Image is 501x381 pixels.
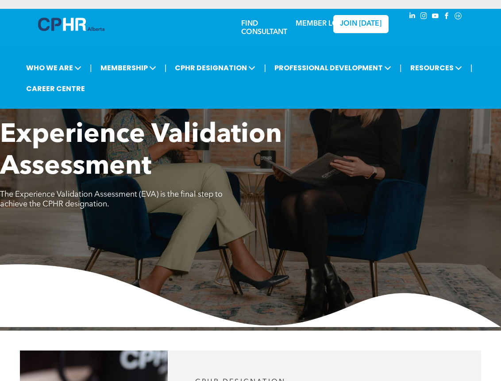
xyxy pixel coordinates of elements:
[90,59,92,77] li: |
[470,59,473,77] li: |
[264,59,266,77] li: |
[23,60,84,76] span: WHO WE ARE
[407,11,417,23] a: linkedin
[340,20,382,28] span: JOIN [DATE]
[442,11,451,23] a: facebook
[38,18,104,31] img: A blue and white logo for cp alberta
[98,60,159,76] span: MEMBERSHIP
[419,11,428,23] a: instagram
[23,80,88,97] a: CAREER CENTRE
[272,60,394,76] span: PROFESSIONAL DEVELOPMENT
[333,15,389,33] a: JOIN [DATE]
[453,11,463,23] a: Social network
[296,20,351,27] a: MEMBER LOGIN
[408,60,465,76] span: RESOURCES
[400,59,402,77] li: |
[241,20,287,36] a: FIND CONSULTANT
[165,59,167,77] li: |
[430,11,440,23] a: youtube
[172,60,258,76] span: CPHR DESIGNATION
